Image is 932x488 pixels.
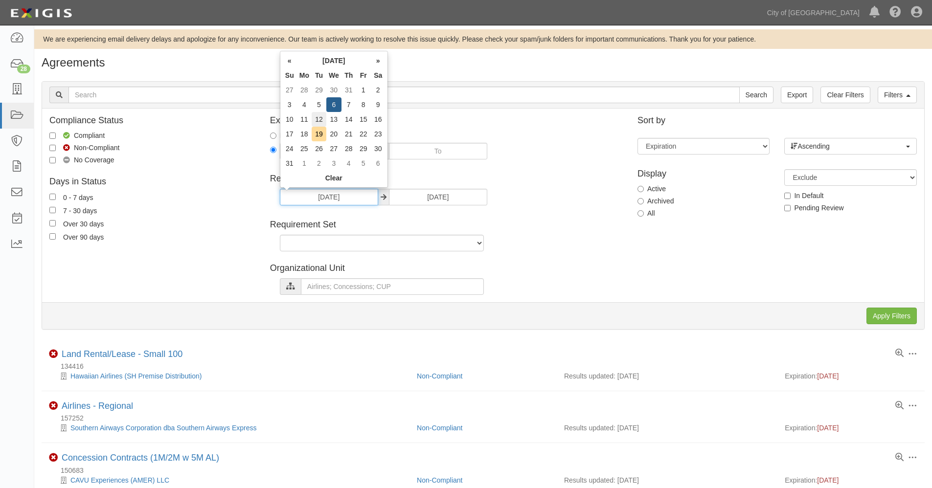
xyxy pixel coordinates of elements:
td: 13 [326,112,341,127]
th: [DATE] [297,53,371,68]
input: To [389,143,487,159]
a: Concession Contracts (1M/2M w 5M AL) [62,453,219,463]
td: 5 [312,97,326,112]
span: [DATE] [817,424,839,432]
div: Expiration: [785,371,917,381]
th: Sa [371,68,386,83]
td: 2 [371,83,386,97]
input: Apply Filters [866,308,917,324]
th: » [371,53,386,68]
a: Clear Filters [820,87,870,103]
td: 29 [312,83,326,97]
td: 27 [326,141,341,156]
td: 17 [282,127,297,141]
img: logo-5460c22ac91f19d4615b14bd174203de0afe785f0fc80cf4dbbc73dc1793850b.png [7,4,75,22]
td: 22 [356,127,371,141]
td: 29 [356,141,371,156]
div: Hawaiian Airlines (SH Premise Distribution) [49,371,409,381]
a: Airlines - Regional [62,401,133,411]
a: Hawaiian Airlines (SH Premise Distribution) [70,372,202,380]
a: Non-Compliant [417,476,462,484]
div: Southern Airways Corporation dba Southern Airways Express [49,423,409,433]
td: 21 [341,127,356,141]
a: Land Rental/Lease - Small 100 [62,349,182,359]
input: Over 90 days [49,233,56,240]
td: 15 [356,112,371,127]
input: 7 - 30 days [49,207,56,213]
div: 134416 [49,361,925,371]
th: Fr [356,68,371,83]
input: All [637,210,644,217]
input: 0 - 7 days [49,194,56,200]
td: 31 [282,156,297,171]
input: Non-Compliant [49,145,56,151]
td: 28 [297,83,312,97]
h4: Display [637,169,770,179]
th: Mo [297,68,312,83]
div: Airlines - Regional [62,401,133,412]
td: 4 [297,97,312,112]
label: Archived [637,196,674,206]
span: Ascending [791,141,904,151]
td: 3 [326,156,341,171]
i: Non-Compliant [49,350,58,358]
div: 28 [17,65,30,73]
input: Archived [637,198,644,204]
td: 30 [326,83,341,97]
div: Land Rental/Lease - Small 100 [62,349,182,360]
input: To [389,189,487,205]
input: Search [739,87,773,103]
td: 3 [282,97,297,112]
a: View results summary [895,453,904,462]
th: We [326,68,341,83]
div: Expiration: [785,423,917,433]
th: Su [282,68,297,83]
span: [DATE] [817,476,839,484]
i: Non-Compliant [49,401,58,410]
td: 9 [371,97,386,112]
input: Pending Review [784,205,791,211]
div: Expiration: [785,475,917,485]
td: 1 [356,83,371,97]
a: View results summary [895,401,904,410]
a: Filters [878,87,917,103]
td: 14 [341,112,356,127]
input: Active [637,186,644,192]
th: Clear [282,171,386,185]
h1: Agreements [42,56,925,69]
div: CAVU Experiences (AMER) LLC [49,475,409,485]
td: 10 [282,112,297,127]
div: Results updated: [DATE] [564,475,770,485]
i: Non-Compliant [49,453,58,462]
td: 30 [371,141,386,156]
td: 26 [312,141,326,156]
th: Tu [312,68,326,83]
label: Pending Review [784,203,843,213]
label: No expiration date [270,131,336,140]
a: CAVU Experiences (AMER) LLC [70,476,169,484]
td: 8 [356,97,371,112]
div: Over 30 days [63,218,104,229]
input: No Coverage [49,157,56,163]
td: 20 [326,127,341,141]
label: Compliant [49,131,105,140]
td: 23 [371,127,386,141]
input: In Default [784,193,791,199]
a: Southern Airways Corporation dba Southern Airways Express [70,424,257,432]
div: Results updated: [DATE] [564,371,770,381]
td: 31 [341,83,356,97]
div: 157252 [49,413,925,423]
button: Ascending [784,138,916,155]
td: 11 [297,112,312,127]
a: Non-Compliant [417,424,462,432]
input: No expiration date [270,133,276,139]
td: 4 [341,156,356,171]
th: « [282,53,297,68]
h4: Compliance Status [49,116,255,126]
td: 1 [297,156,312,171]
input: Airlines; Concessions; CUP [301,278,484,295]
td: 19 [312,127,326,141]
div: Over 90 days [63,231,104,242]
div: We are experiencing email delivery delays and apologize for any inconvenience. Our team is active... [34,34,932,44]
td: 6 [371,156,386,171]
